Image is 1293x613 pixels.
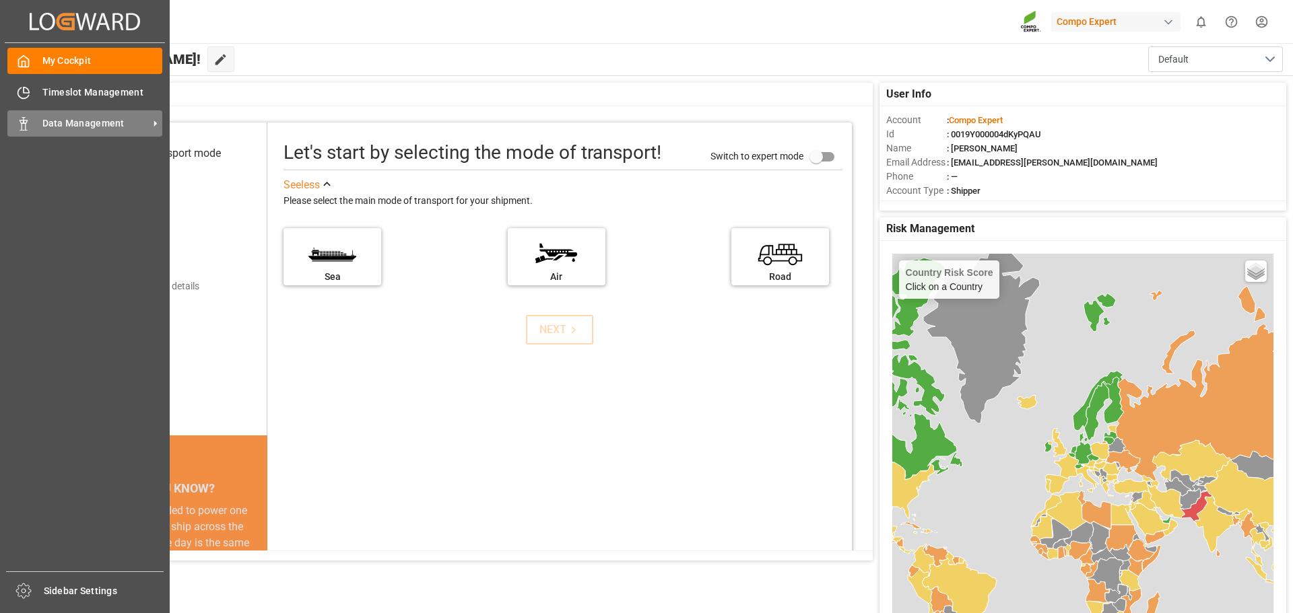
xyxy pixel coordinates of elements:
[710,150,803,161] span: Switch to expert mode
[42,116,149,131] span: Data Management
[42,54,163,68] span: My Cockpit
[886,184,947,198] span: Account Type
[284,193,842,209] div: Please select the main mode of transport for your shipment.
[284,177,320,193] div: See less
[73,474,267,503] div: DID YOU KNOW?
[949,115,1003,125] span: Compo Expert
[539,322,581,338] div: NEXT
[906,267,993,278] h4: Country Risk Score
[89,503,251,600] div: The energy needed to power one large container ship across the ocean in a single day is the same ...
[7,48,162,74] a: My Cockpit
[947,157,1158,168] span: : [EMAIL_ADDRESS][PERSON_NAME][DOMAIN_NAME]
[1216,7,1247,37] button: Help Center
[947,186,981,196] span: : Shipper
[56,46,201,72] span: Hello [PERSON_NAME]!
[738,270,822,284] div: Road
[886,127,947,141] span: Id
[947,129,1041,139] span: : 0019Y000004dKyPQAU
[906,267,993,292] div: Click on a Country
[947,115,1003,125] span: :
[886,170,947,184] span: Phone
[7,79,162,105] a: Timeslot Management
[1158,52,1189,67] span: Default
[1051,9,1186,34] button: Compo Expert
[886,113,947,127] span: Account
[290,270,374,284] div: Sea
[886,221,974,237] span: Risk Management
[1148,46,1283,72] button: open menu
[42,85,163,100] span: Timeslot Management
[1186,7,1216,37] button: show 0 new notifications
[526,315,593,345] button: NEXT
[947,143,1018,153] span: : [PERSON_NAME]
[886,141,947,155] span: Name
[886,155,947,170] span: Email Address
[886,86,931,102] span: User Info
[284,139,661,167] div: Let's start by selecting the mode of transport!
[515,270,599,284] div: Air
[1245,260,1267,282] a: Layers
[44,584,164,598] span: Sidebar Settings
[1020,10,1042,34] img: Screenshot%202023-09-29%20at%2010.02.21.png_1712312052.png
[1051,12,1181,32] div: Compo Expert
[947,172,958,182] span: : —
